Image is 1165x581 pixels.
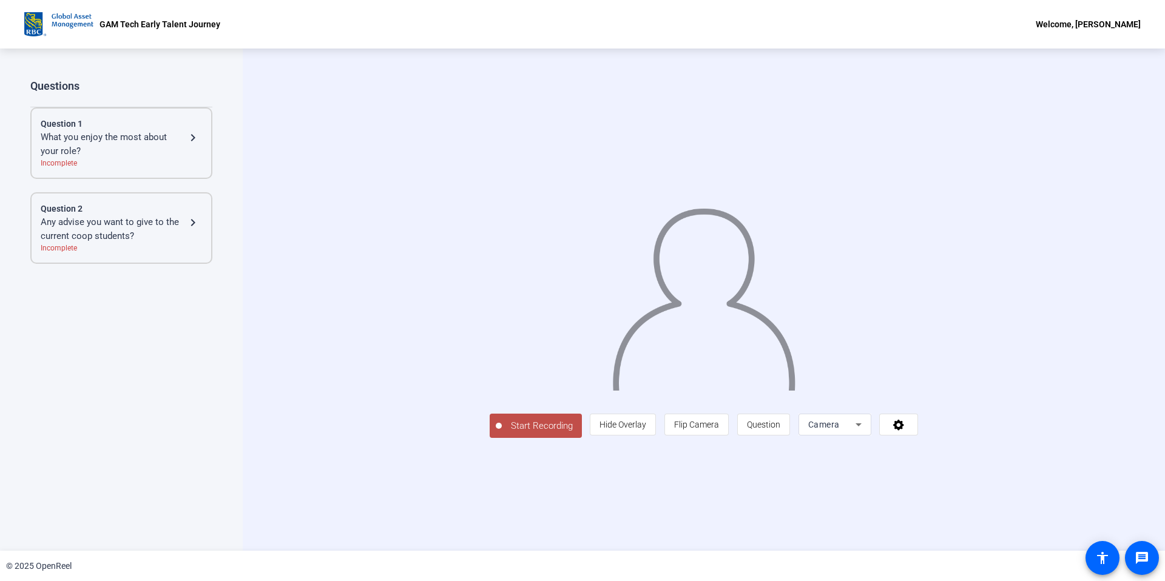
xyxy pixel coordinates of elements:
img: overlay [611,197,797,390]
span: Start Recording [502,419,582,433]
mat-icon: navigate_next [186,130,200,145]
button: Question [737,414,790,435]
div: Any advise you want to give to the current coop students? [41,215,186,243]
div: Welcome, [PERSON_NAME] [1036,17,1141,32]
span: Camera [808,420,840,429]
button: Start Recording [490,414,582,438]
p: GAM Tech Early Talent Journey [100,17,220,32]
button: Hide Overlay [590,414,656,435]
span: Hide Overlay [599,420,646,429]
div: Questions [30,79,212,93]
div: Question 1 [41,118,202,130]
div: Incomplete [41,158,202,169]
mat-icon: navigate_next [186,215,200,230]
img: OpenReel logo [24,12,93,36]
div: © 2025 OpenReel [6,560,72,573]
span: Question [747,420,780,429]
div: Incomplete [41,243,202,254]
span: Flip Camera [674,420,719,429]
button: Flip Camera [664,414,729,435]
mat-icon: message [1135,551,1149,565]
mat-icon: accessibility [1095,551,1110,565]
div: Question 2 [41,203,202,215]
div: What you enjoy the most about your role? [41,130,186,158]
